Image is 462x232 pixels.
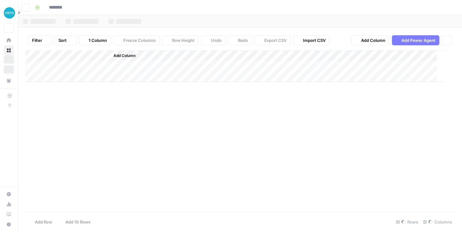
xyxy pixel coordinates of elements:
[4,76,14,86] a: Your Data
[293,35,330,45] button: Import CSV
[4,219,14,229] button: Help + Support
[56,217,94,227] button: Add 10 Rows
[303,37,326,43] span: Import CSV
[58,37,67,43] span: Sort
[421,217,454,227] div: Columns
[113,35,160,45] button: Freeze Columns
[35,219,52,225] span: Add Row
[238,37,248,43] span: Redo
[4,5,14,21] button: Workspace: XeroOps
[89,37,107,43] span: 1 Column
[54,35,76,45] button: Sort
[105,52,138,60] button: Add Column
[255,35,291,45] button: Export CSV
[211,37,222,43] span: Undo
[392,35,439,45] button: Add Power Agent
[351,35,389,45] button: Add Column
[28,35,52,45] button: Filter
[393,217,421,227] div: Rows
[201,35,226,45] button: Undo
[264,37,287,43] span: Export CSV
[4,7,15,19] img: XeroOps Logo
[113,53,135,59] span: Add Column
[4,199,14,209] a: Usage
[4,189,14,199] a: Settings
[4,45,14,55] a: Browse
[361,37,385,43] span: Add Column
[25,217,56,227] button: Add Row
[4,209,14,219] a: Learning Hub
[401,37,436,43] span: Add Power Agent
[4,35,14,45] a: Home
[123,37,156,43] span: Freeze Columns
[32,37,42,43] span: Filter
[79,35,111,45] button: 1 Column
[228,35,252,45] button: Redo
[65,219,91,225] span: Add 10 Rows
[172,37,195,43] span: Row Height
[162,35,199,45] button: Row Height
